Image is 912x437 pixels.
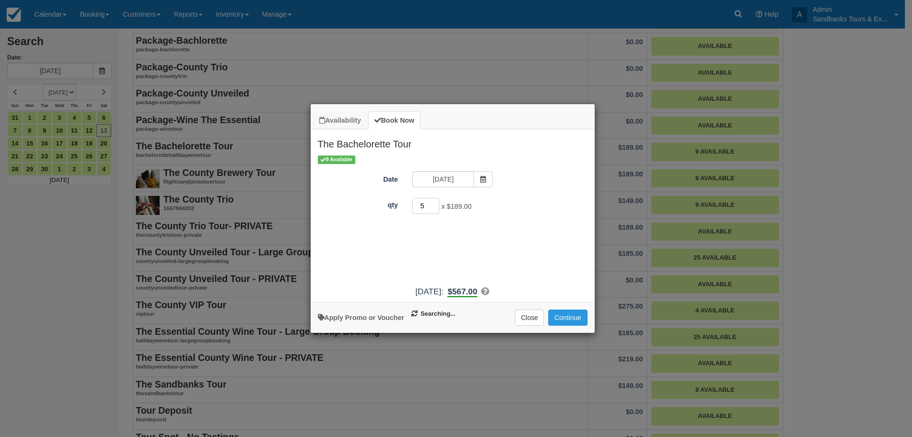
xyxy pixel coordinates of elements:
button: Close [515,310,544,326]
span: Searching... [411,310,456,319]
a: Book Now [368,111,420,130]
input: qty [412,198,440,214]
span: [DATE] [416,287,441,296]
a: Availability [313,111,367,130]
div: : [311,286,595,298]
a: Apply Voucher [318,314,404,321]
div: Item Modal [311,129,595,297]
h2: The Bachelorette Tour [311,129,595,154]
label: Date [311,171,405,185]
span: x $189.00 [441,203,471,211]
label: qty [311,197,405,210]
button: Add to Booking [548,310,587,326]
span: 9 Available [318,155,355,164]
b: $567.00 [447,287,477,297]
